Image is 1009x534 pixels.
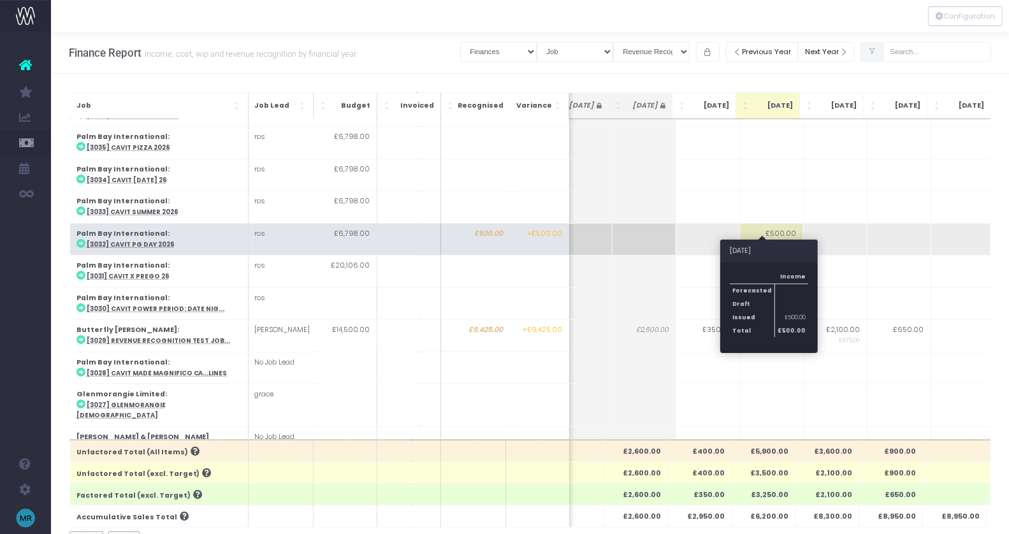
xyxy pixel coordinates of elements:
h3: [DATE] [720,240,818,263]
abbr: [3034] Cavit Ferragosto 26 [86,176,166,184]
span: Job Lead [254,101,296,111]
span: [DATE] [689,101,729,111]
strong: Palm Bay International [76,293,167,303]
abbr: [3031] Cavit x Prego 26 [86,272,169,280]
td: No Job Lead [248,426,317,469]
th: £2,950.00 [668,505,732,527]
td: [PERSON_NAME] [248,320,317,352]
th: £400.00 [668,440,732,461]
input: Search... [883,42,991,62]
th: Income [774,270,808,284]
span: [DATE] [562,101,602,111]
th: £3,600.00 [795,440,859,461]
span: Aug 25: Activate to sort [679,99,686,112]
small: Income, cost, wip and revenue recognition by financial year [142,47,356,59]
span: [DATE] [817,101,857,111]
small: £375.00 [839,335,860,344]
td: : [69,287,248,319]
span: Recognised: Activate to sort [447,99,455,112]
span: [DATE] [753,101,793,111]
th: £400.00 [668,461,732,483]
strong: Glenmorangie Limited [76,389,164,399]
td: £500.00 [739,223,803,255]
td: : [69,159,248,191]
td: £500.00 [440,223,510,255]
strong: Palm Bay International [76,261,167,270]
strong: Palm Bay International [76,229,167,238]
abbr: [3030] Cavit Power Period: Date Night [86,305,224,313]
th: £500.00 [774,324,808,337]
span: Sep 25: Activate to sort [743,99,750,112]
abbr: [3028] Cavit Made Magnifico Campaign Guidelines [86,369,227,377]
span: Unfactored Total (All Items) [76,447,187,458]
strong: Palm Bay International [76,357,167,367]
strong: Butterfly [PERSON_NAME] [76,325,177,335]
span: Jul 25 <i class="fa fa-lock"></i>: Activate to sort [615,99,623,112]
span: Job: Activate to sort [233,99,241,112]
td: grace [248,384,317,426]
td: ros [248,159,317,191]
td: £14,500.00 [313,320,377,352]
span: Budget [330,101,370,111]
abbr: [3029] Revenue Recognition Test Job [86,336,230,345]
img: images/default_profile_image.png [16,509,35,528]
td: : [69,127,248,159]
th: £6,200.00 [732,505,795,527]
td: £500.00 [774,310,808,324]
th: £350.00 [668,484,732,505]
td: ros [248,191,317,223]
td: £2,600.00 [612,320,676,352]
span: Invoiced [394,101,434,111]
span: Variance [512,101,553,111]
span: Dec 25: Activate to sort [934,99,941,112]
td: No Job Lead [248,352,317,384]
td: ros [248,223,317,255]
td: ros [248,287,317,319]
th: £8,950.00 [859,505,923,527]
th: Total [730,324,774,337]
abbr: [3035] Cavit Pizza 2026 [86,143,170,152]
abbr: [3033] Cavit Summer 2026 [86,208,178,216]
th: £2,600.00 [604,484,668,505]
td: ros [248,256,317,287]
button: Next Year [798,42,855,62]
h3: Finance Report [69,47,356,59]
span: Recognised [458,101,504,111]
td: £9,425.00 [440,320,510,352]
td: £6,798.00 [313,223,377,255]
strong: Palm Bay International [76,164,167,174]
th: £2,100.00 [795,484,859,505]
span: [DATE] [625,101,665,111]
th: £650.00 [859,484,923,505]
td: £20,106.00 [313,256,377,287]
th: Issued [730,310,774,324]
abbr: [3036] Cavit Holiday 2026 [86,112,179,120]
td: £6,798.00 [313,191,377,223]
td: : [69,256,248,287]
span: +£9,425.00 [523,325,563,335]
th: £8,300.00 [795,505,859,527]
td: : [69,223,248,255]
th: £3,250.00 [732,484,795,505]
button: Configuration [928,6,1003,26]
span: [DATE] [880,101,920,111]
span: Oct 25: Activate to sort [806,99,814,112]
td: : [69,384,248,426]
td: £650.00 [867,320,931,352]
abbr: [3032] Cavit PG Day 2026 [86,240,174,249]
td: : [69,320,248,352]
th: Forecasted [730,284,774,297]
td: £6,798.00 [313,159,377,191]
th: £2,600.00 [604,505,668,527]
th: £3,500.00 [732,461,795,483]
td: : [69,191,248,223]
span: Nov 25: Activate to sort [870,99,878,112]
th: £8,950.00 [923,505,987,527]
th: £2,100.00 [795,461,859,483]
span: [DATE] [944,101,984,111]
span: Job Lead: Activate to sort [299,99,307,112]
th: £2,600.00 [604,440,668,461]
span: Invoiced: Activate to sort [384,99,391,112]
strong: Palm Bay International [76,132,167,141]
strong: Palm Bay International [76,196,167,206]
